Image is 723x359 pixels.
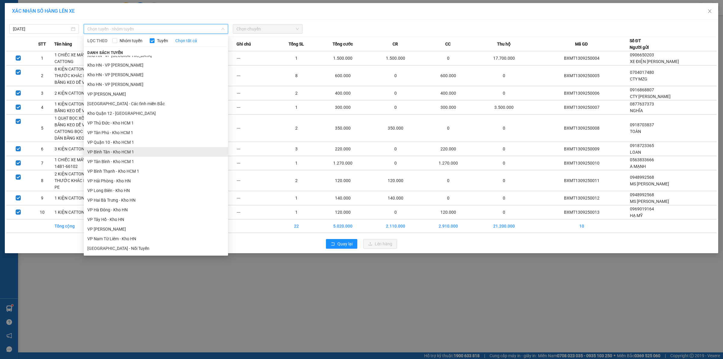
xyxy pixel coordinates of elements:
span: Tên hàng [54,41,72,47]
td: Tổng cộng [54,219,106,233]
td: 2 KIỆN CATTONG KÍCH THƯỚC KHÁC NHAU BỌC PE [54,170,106,191]
td: 0 [474,205,534,219]
li: VP Tây Hồ - Kho HN [84,215,228,224]
li: VP Hải Phòng - Kho HN [84,176,228,186]
button: Close [701,3,718,20]
span: TOÀN [630,129,641,134]
span: NGHĨA [630,108,643,113]
li: Kho HN - VP [PERSON_NAME] [84,80,228,89]
td: BXMT1309250009 [534,142,629,156]
span: 0918703837 [630,122,654,127]
li: VP Long Biên - Kho HN [84,186,228,195]
td: 2.110.000 [369,219,422,233]
td: 1.500.000 [316,51,369,65]
td: 3 [276,142,316,156]
td: 0 [422,191,474,205]
td: BXMT1309250008 [534,115,629,142]
span: CÔNG TY TNHH CHUYỂN PHÁT NHANH BẢO AN [52,20,111,31]
span: Ghi chú [236,41,251,47]
td: 300.000 [422,100,474,115]
td: --- [236,115,277,142]
li: VP Hà Đông - Kho HN [84,205,228,215]
li: [GEOGRAPHIC_DATA] - [GEOGRAPHIC_DATA] [84,253,228,263]
td: --- [236,51,277,65]
td: 1 CHIẾC XE MÁY BIỂN SỐ 14B1-66102 [54,156,106,170]
button: rollbackQuay lại [326,239,357,249]
td: 2 [276,115,316,142]
td: 400.000 [422,86,474,100]
td: BXMT1309250010 [534,156,629,170]
td: 1 CHIẾC XE MÁY BỌC CATTONG [54,51,106,65]
td: 0 [369,205,422,219]
span: CR [393,41,398,47]
td: 22 [276,219,316,233]
td: 7 [30,156,55,170]
td: 1 [276,205,316,219]
li: VP [PERSON_NAME] [84,89,228,99]
td: 0 [422,170,474,191]
td: 2 KIỆN CATTONG [54,86,106,100]
li: VP Thủ Đức - Kho HCM 1 [84,118,228,128]
td: 3 [30,86,55,100]
td: 0 [422,51,474,65]
li: VP Nam Từ Liêm - Kho HN [84,234,228,244]
td: 2.910.000 [422,219,474,233]
td: 6 [30,142,55,156]
td: BXMT1309250007 [534,100,629,115]
td: 1 [276,156,316,170]
td: --- [236,205,277,219]
td: 8 [276,65,316,86]
td: BXMT1309250013 [534,205,629,219]
span: Quay lại [337,241,352,247]
span: Danh sách tuyến [84,50,127,55]
span: STT [38,41,46,47]
span: 0948992568 [630,175,654,180]
td: 0 [369,86,422,100]
td: 0 [474,191,534,205]
td: 140.000 [369,191,422,205]
td: 5.020.000 [316,219,369,233]
li: Kho Quận 12 - [GEOGRAPHIC_DATA] [84,109,228,118]
td: --- [236,86,277,100]
td: 1 KIỆN CATTONG BỌC PE [54,191,106,205]
td: 0 [474,86,534,100]
span: Mã GD [575,41,588,47]
span: 0704017480 [630,70,654,75]
span: 0969019164 [630,206,654,211]
td: 1 KIỆN CATTONG [54,205,106,219]
td: 0 [369,100,422,115]
span: 0563833666 [630,157,654,162]
td: 1.270.000 [316,156,369,170]
td: 10 [534,219,629,233]
span: CTY [PERSON_NAME] [630,94,671,99]
td: 1 QUẠT BỌC XỐP DÁN BĂNG KEO DỄ VỠ + 1 KIỆN CATTONG BỌC XỐP NỔ DÁN BĂNG KEO DỄ VỠ [54,115,106,142]
li: VP Quận 10 - Kho HCM 1 [84,137,228,147]
td: 0 [474,156,534,170]
td: 3.500.000 [474,100,534,115]
li: VP Hai Bà Trưng - Kho HN [84,195,228,205]
td: 0 [474,170,534,191]
li: [GEOGRAPHIC_DATA] - Nối Tuyến [84,244,228,253]
td: 5 [30,115,55,142]
td: 1 KIỆN CATTONG DÁN BĂNG KEO DỄ VỠ [54,100,106,115]
span: MS [PERSON_NAME] [630,181,669,186]
span: down [221,27,225,31]
li: VP [PERSON_NAME] [84,224,228,234]
td: 1 [30,51,55,65]
div: Số ĐT Người gửi [630,37,649,51]
span: CTY MZG [630,77,647,81]
td: BXMT1309250004 [534,51,629,65]
td: 1 [276,100,316,115]
td: BXMT1309250011 [534,170,629,191]
td: --- [236,65,277,86]
td: 1 [276,191,316,205]
li: VP Tân Phú - Kho HCM 1 [84,128,228,137]
td: 220.000 [316,142,369,156]
span: [PHONE_NUMBER] [2,20,46,31]
td: 120.000 [316,170,369,191]
span: Tổng SL [289,41,304,47]
span: LỌC THEO [87,37,108,44]
span: Tổng cước [333,41,353,47]
td: BXMT1309250006 [534,86,629,100]
td: 350.000 [316,115,369,142]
